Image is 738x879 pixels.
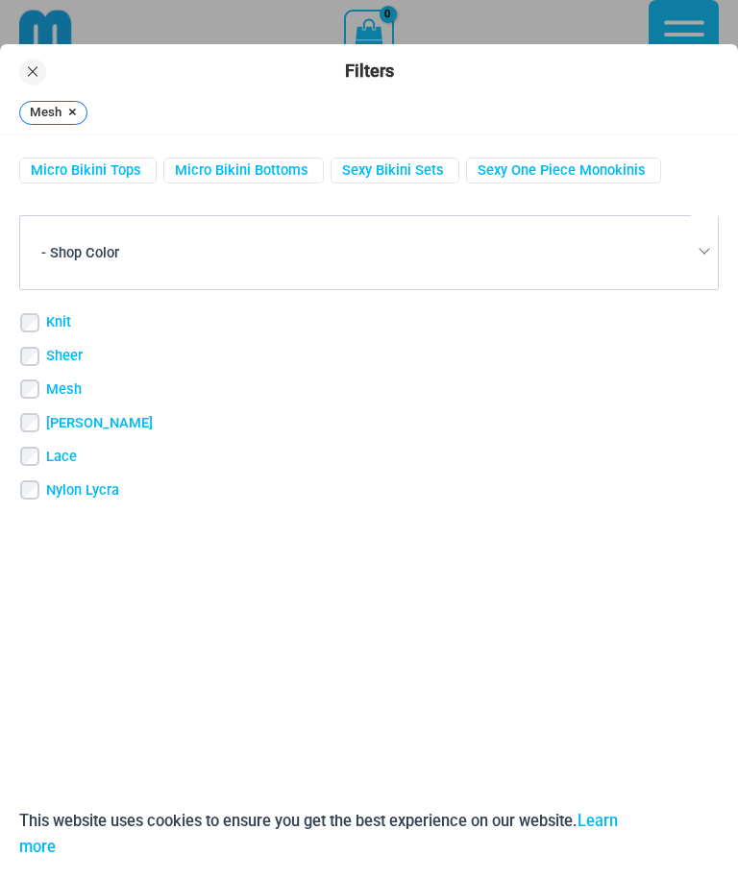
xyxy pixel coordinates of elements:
p: This website uses cookies to ensure you get the best experience on our website. [19,808,623,860]
a: Sexy One Piece Monokinis [478,161,646,180]
a: Nylon Lycra [46,481,119,500]
span: × [68,106,77,118]
a: Sheer [46,347,83,365]
a: Learn more [19,812,618,856]
a: Micro Bikini Bottoms [175,161,308,180]
span: - Shop Color [19,215,719,290]
a: Micro Bikini Tops [31,161,141,180]
a: Mesh [46,380,82,399]
button: Accept [637,808,719,860]
a: Mesh × [19,101,87,125]
a: [PERSON_NAME] [46,414,153,432]
span: - Shop Color [26,222,712,283]
a: Sexy Bikini Sets [342,161,444,180]
span: - Shop Color [41,244,119,261]
span: Mesh [30,103,61,122]
a: Lace [46,448,77,466]
a: Knit [46,313,71,331]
